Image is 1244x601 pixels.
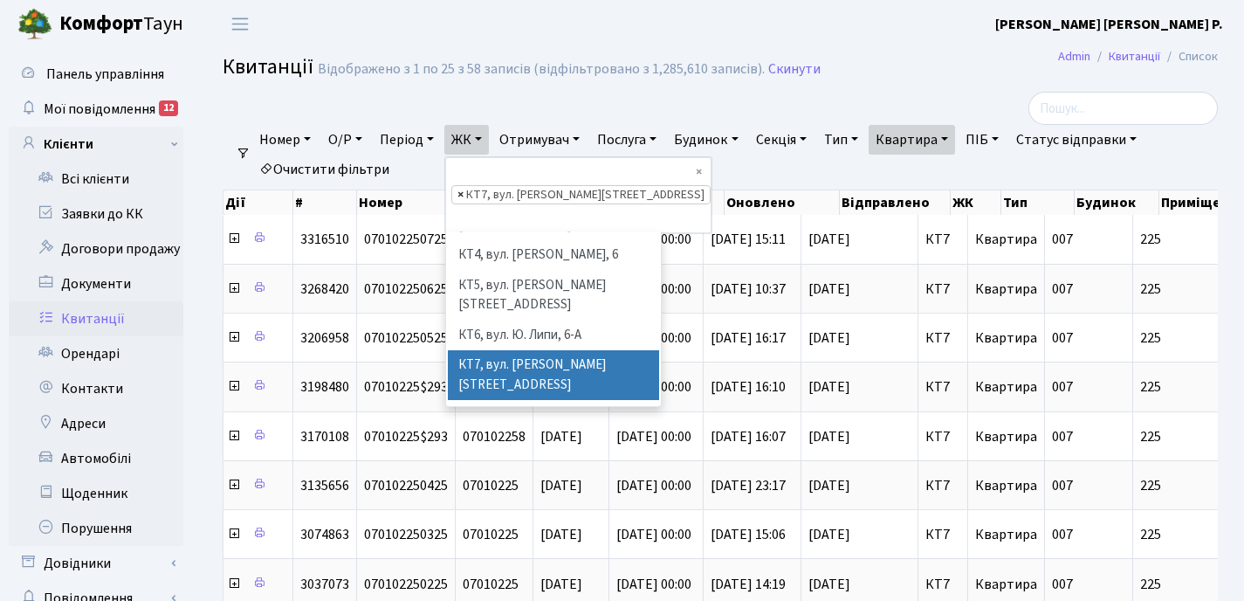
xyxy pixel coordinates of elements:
[1052,525,1073,544] span: 007
[540,525,582,544] span: [DATE]
[252,125,318,155] a: Номер
[9,336,183,371] a: Орендарі
[1052,280,1073,299] span: 007
[1140,232,1239,246] span: 225
[46,65,164,84] span: Панель управління
[364,377,448,397] span: 07010225$293
[300,476,349,495] span: 3135656
[44,100,155,119] span: Мої повідомлення
[1160,47,1218,66] li: Список
[17,7,52,42] img: logo.png
[293,190,357,215] th: #
[1140,479,1239,493] span: 225
[9,162,183,197] a: Всі клієнти
[252,155,396,184] a: Очистити фільтри
[975,280,1037,299] span: Квартира
[1140,380,1239,394] span: 225
[975,575,1037,594] span: Квартира
[448,271,659,321] li: КТ5, вул. [PERSON_NAME][STREET_ADDRESS]
[616,575,691,594] span: [DATE] 00:00
[463,575,519,594] span: 07010225
[808,528,911,542] span: [DATE]
[975,328,1037,348] span: Квартира
[975,476,1037,495] span: Квартира
[1052,575,1073,594] span: 007
[711,230,786,249] span: [DATE] 15:11
[925,232,960,246] span: КТ7
[9,57,183,92] a: Панель управління
[540,476,582,495] span: [DATE]
[616,476,691,495] span: [DATE] 00:00
[223,190,293,215] th: Дії
[1009,125,1144,155] a: Статус відправки
[749,125,814,155] a: Секція
[463,427,526,446] span: 070102258
[300,280,349,299] span: 3268420
[711,427,786,446] span: [DATE] 16:07
[364,328,448,348] span: 070102250525
[1058,47,1090,66] a: Admin
[975,377,1037,397] span: Квартира
[959,125,1006,155] a: ПІБ
[975,525,1037,544] span: Квартира
[364,476,448,495] span: 070102250425
[364,230,448,249] span: 070102250725
[492,125,587,155] a: Отримувач
[1052,427,1073,446] span: 007
[711,328,786,348] span: [DATE] 16:17
[925,380,960,394] span: КТ7
[725,190,840,215] th: Оновлено
[373,125,441,155] a: Період
[218,10,262,38] button: Переключити навігацію
[364,280,448,299] span: 070102250625
[667,125,745,155] a: Будинок
[808,282,911,296] span: [DATE]
[925,282,960,296] span: КТ7
[9,371,183,406] a: Контакти
[951,190,1001,215] th: ЖК
[9,301,183,336] a: Квитанції
[808,479,911,493] span: [DATE]
[840,190,952,215] th: Відправлено
[9,92,183,127] a: Мої повідомлення12
[1140,528,1239,542] span: 225
[711,377,786,397] span: [DATE] 16:10
[9,511,183,546] a: Порушення
[448,400,659,431] li: СП, [STREET_ADDRESS]
[1001,190,1075,215] th: Тип
[1140,577,1239,591] span: 225
[300,328,349,348] span: 3206958
[808,232,911,246] span: [DATE]
[711,525,786,544] span: [DATE] 15:06
[9,476,183,511] a: Щоденник
[995,15,1223,34] b: [PERSON_NAME] [PERSON_NAME] Р.
[1052,476,1073,495] span: 007
[590,125,663,155] a: Послуга
[444,125,489,155] a: ЖК
[300,427,349,446] span: 3170108
[9,546,183,581] a: Довідники
[808,430,911,444] span: [DATE]
[925,577,960,591] span: КТ7
[1032,38,1244,75] nav: breadcrumb
[448,240,659,271] li: КТ4, вул. [PERSON_NAME], 6
[808,380,911,394] span: [DATE]
[540,427,582,446] span: [DATE]
[925,331,960,345] span: КТ7
[364,525,448,544] span: 070102250325
[364,427,448,446] span: 07010225$293
[59,10,143,38] b: Комфорт
[925,430,960,444] span: КТ7
[995,14,1223,35] a: [PERSON_NAME] [PERSON_NAME] Р.
[808,331,911,345] span: [DATE]
[1140,331,1239,345] span: 225
[1109,47,1160,66] a: Квитанції
[925,479,960,493] span: КТ7
[457,186,464,204] span: ×
[9,266,183,301] a: Документи
[1052,328,1073,348] span: 007
[616,525,691,544] span: [DATE] 00:00
[975,427,1037,446] span: Квартира
[808,577,911,591] span: [DATE]
[300,230,349,249] span: 3316510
